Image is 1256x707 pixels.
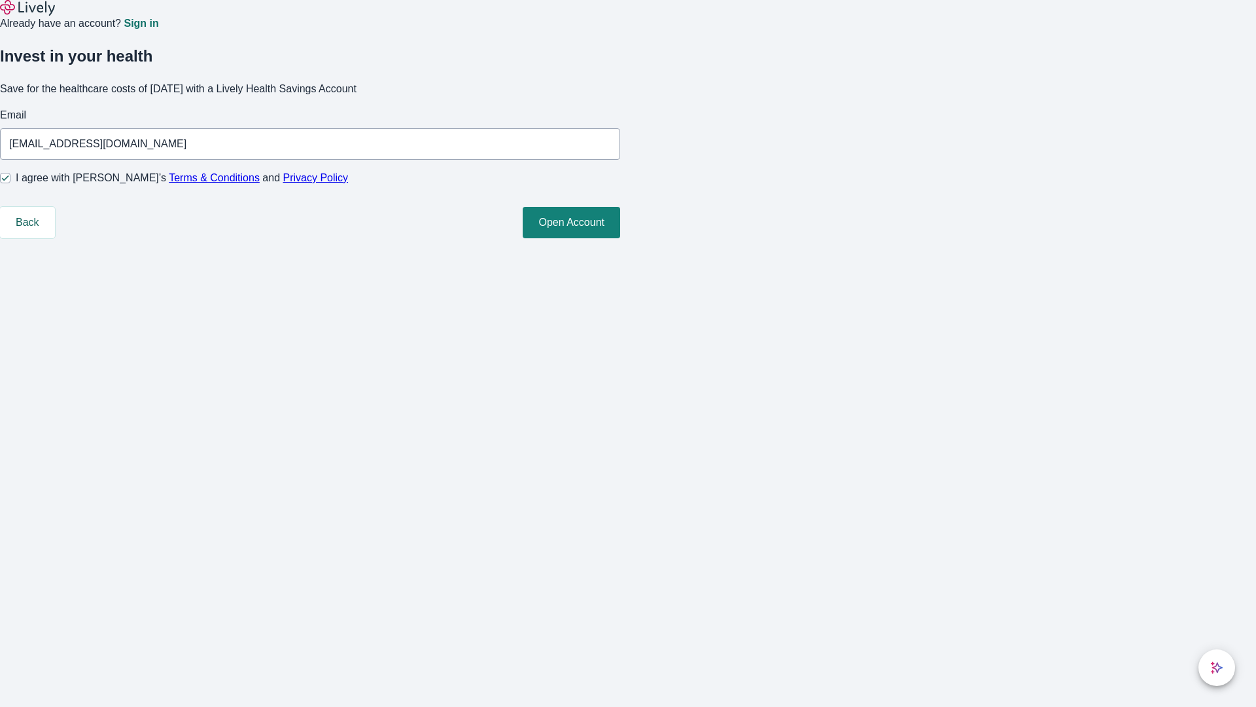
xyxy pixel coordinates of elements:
button: chat [1198,649,1235,686]
a: Privacy Policy [283,172,349,183]
button: Open Account [523,207,620,238]
svg: Lively AI Assistant [1210,661,1223,674]
span: I agree with [PERSON_NAME]’s and [16,170,348,186]
a: Sign in [124,18,158,29]
a: Terms & Conditions [169,172,260,183]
